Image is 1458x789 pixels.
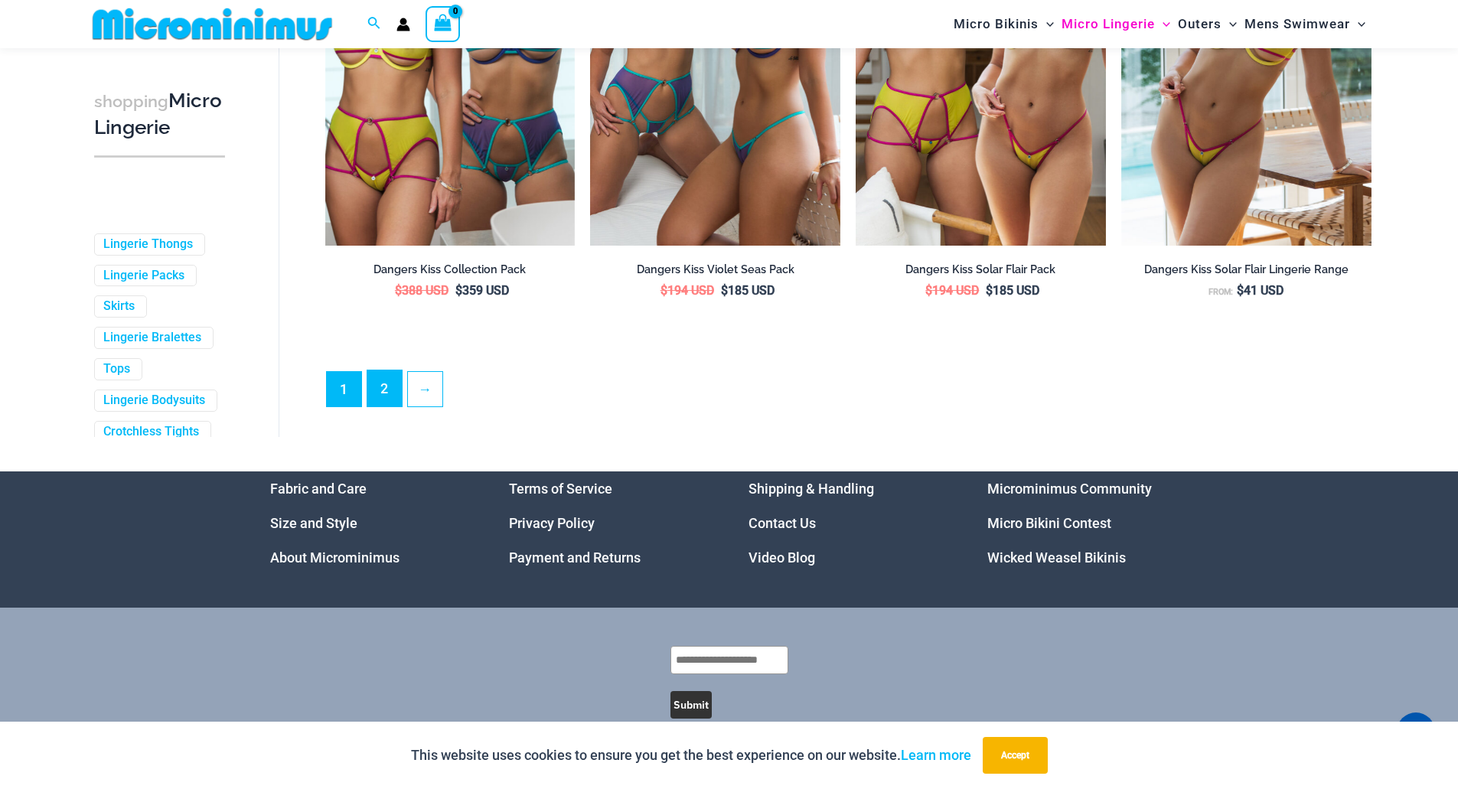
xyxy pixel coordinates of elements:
[901,747,971,763] a: Learn more
[987,471,1189,575] aside: Footer Widget 4
[103,424,199,440] a: Crotchless Tights
[1350,5,1365,44] span: Menu Toggle
[950,5,1058,44] a: Micro BikinisMenu ToggleMenu Toggle
[94,88,225,141] h3: Micro Lingerie
[455,283,509,298] bdi: 359 USD
[749,471,950,575] nav: Menu
[367,15,381,34] a: Search icon link
[749,549,815,566] a: Video Blog
[270,549,400,566] a: About Microminimus
[1174,5,1241,44] a: OutersMenu ToggleMenu Toggle
[1237,283,1244,298] span: $
[721,283,728,298] span: $
[103,361,130,377] a: Tops
[509,549,641,566] a: Payment and Returns
[509,471,710,575] nav: Menu
[749,471,950,575] aside: Footer Widget 3
[1222,5,1237,44] span: Menu Toggle
[925,283,979,298] bdi: 194 USD
[325,262,576,277] h2: Dangers Kiss Collection Pack
[856,262,1106,282] a: Dangers Kiss Solar Flair Pack
[925,283,932,298] span: $
[86,7,338,41] img: MM SHOP LOGO FLAT
[509,471,710,575] aside: Footer Widget 2
[856,262,1106,277] h2: Dangers Kiss Solar Flair Pack
[987,481,1152,497] a: Microminimus Community
[408,372,442,406] a: →
[103,393,205,409] a: Lingerie Bodysuits
[987,515,1111,531] a: Micro Bikini Contest
[1062,5,1155,44] span: Micro Lingerie
[661,283,667,298] span: $
[661,283,714,298] bdi: 194 USD
[1241,5,1369,44] a: Mens SwimwearMenu ToggleMenu Toggle
[455,283,462,298] span: $
[721,283,775,298] bdi: 185 USD
[1178,5,1222,44] span: Outers
[948,2,1372,46] nav: Site Navigation
[327,372,361,406] span: Page 1
[103,236,193,253] a: Lingerie Thongs
[270,515,357,531] a: Size and Style
[590,262,840,282] a: Dangers Kiss Violet Seas Pack
[270,471,471,575] nav: Menu
[270,481,367,497] a: Fabric and Care
[1121,262,1372,282] a: Dangers Kiss Solar Flair Lingerie Range
[395,283,402,298] span: $
[426,6,461,41] a: View Shopping Cart, empty
[1237,283,1283,298] bdi: 41 USD
[1039,5,1054,44] span: Menu Toggle
[1121,262,1372,277] h2: Dangers Kiss Solar Flair Lingerie Range
[986,283,993,298] span: $
[367,370,402,406] a: Page 2
[987,549,1126,566] a: Wicked Weasel Bikinis
[749,481,874,497] a: Shipping & Handling
[396,18,410,31] a: Account icon link
[986,283,1039,298] bdi: 185 USD
[509,481,612,497] a: Terms of Service
[509,515,595,531] a: Privacy Policy
[325,262,576,282] a: Dangers Kiss Collection Pack
[590,262,840,277] h2: Dangers Kiss Violet Seas Pack
[670,691,712,719] button: Submit
[1155,5,1170,44] span: Menu Toggle
[1208,287,1233,297] span: From:
[325,370,1372,416] nav: Product Pagination
[987,471,1189,575] nav: Menu
[411,744,971,767] p: This website uses cookies to ensure you get the best experience on our website.
[395,283,448,298] bdi: 388 USD
[983,737,1048,774] button: Accept
[94,92,168,111] span: shopping
[954,5,1039,44] span: Micro Bikinis
[1058,5,1174,44] a: Micro LingerieMenu ToggleMenu Toggle
[103,268,184,284] a: Lingerie Packs
[103,330,201,346] a: Lingerie Bralettes
[1244,5,1350,44] span: Mens Swimwear
[103,298,135,315] a: Skirts
[749,515,816,531] a: Contact Us
[270,471,471,575] aside: Footer Widget 1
